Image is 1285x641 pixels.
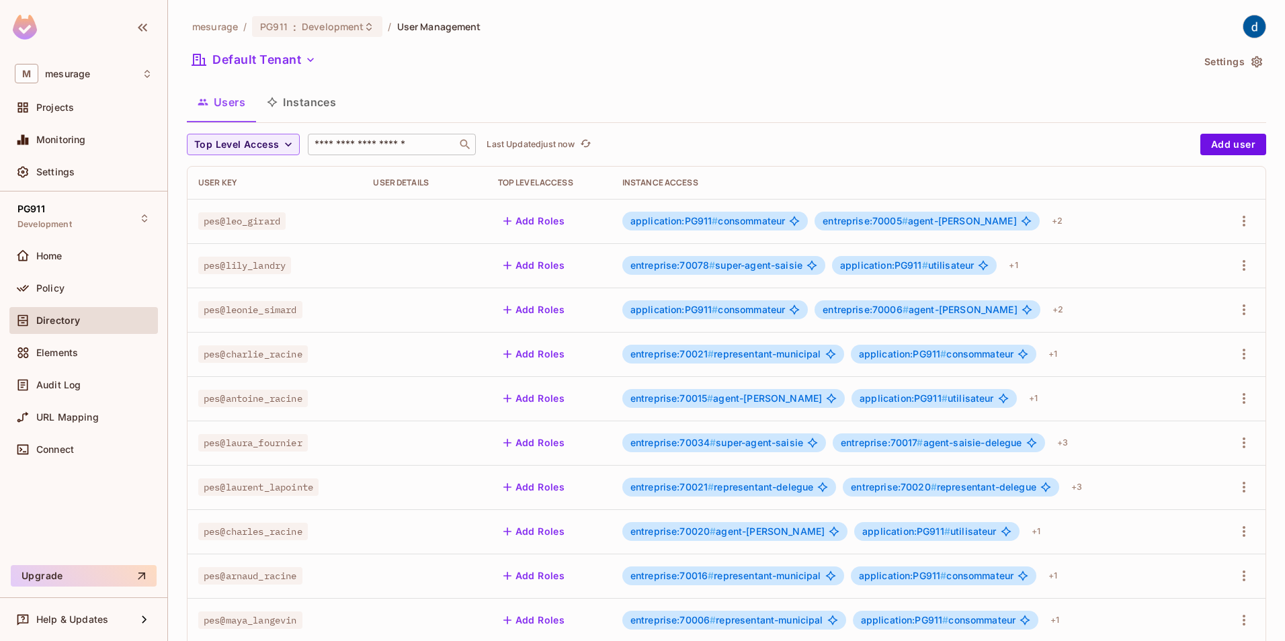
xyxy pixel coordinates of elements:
[630,393,822,404] span: agent-[PERSON_NAME]
[862,525,950,537] span: application:PG911
[36,102,74,113] span: Projects
[1199,51,1266,73] button: Settings
[1243,15,1266,38] img: dev 911gcl
[630,437,716,448] span: entreprise:70034
[498,476,571,498] button: Add Roles
[373,177,476,188] div: User Details
[498,299,571,320] button: Add Roles
[36,412,99,423] span: URL Mapping
[940,570,946,581] span: #
[859,349,1014,359] span: consommateur
[851,481,937,493] span: entreprise:70020
[194,136,279,153] span: Top Level Access
[498,343,571,365] button: Add Roles
[11,565,157,587] button: Upgrade
[36,380,81,390] span: Audit Log
[823,215,908,226] span: entreprise:70005
[630,526,825,537] span: agent-[PERSON_NAME]
[187,49,321,71] button: Default Tenant
[1066,476,1087,498] div: + 3
[630,570,821,581] span: representant-municipal
[36,283,65,294] span: Policy
[862,526,996,537] span: utilisateur
[36,614,108,625] span: Help & Updates
[851,482,1036,493] span: representant-delegue
[859,570,1014,581] span: consommateur
[302,20,364,33] span: Development
[198,434,308,452] span: pes@laura_fournier
[931,481,937,493] span: #
[198,567,302,585] span: pes@arnaud_racine
[922,259,928,271] span: #
[917,437,923,448] span: #
[712,304,718,315] span: #
[902,215,908,226] span: #
[36,315,80,326] span: Directory
[630,525,716,537] span: entreprise:70020
[256,85,347,119] button: Instances
[36,444,74,455] span: Connect
[840,259,928,271] span: application:PG911
[903,304,909,315] span: #
[630,216,786,226] span: consommateur
[630,349,821,359] span: representant-municipal
[498,255,571,276] button: Add Roles
[630,614,716,626] span: entreprise:70006
[710,614,716,626] span: #
[944,525,950,537] span: #
[860,393,993,404] span: utilisateur
[942,614,948,626] span: #
[709,259,715,271] span: #
[630,570,714,581] span: entreprise:70016
[198,390,308,407] span: pes@antoine_racine
[861,615,1016,626] span: consommateur
[15,64,38,83] span: M
[13,15,37,40] img: SReyMgAAAABJRU5ErkJggg==
[1200,134,1266,155] button: Add user
[630,304,718,315] span: application:PG911
[198,523,308,540] span: pes@charles_racine
[630,260,802,271] span: super-agent-saisie
[940,348,946,359] span: #
[823,304,1017,315] span: agent-[PERSON_NAME]
[498,521,571,542] button: Add Roles
[712,215,718,226] span: #
[187,85,256,119] button: Users
[630,259,716,271] span: entreprise:70078
[198,177,351,188] div: User Key
[498,609,571,631] button: Add Roles
[840,260,974,271] span: utilisateur
[198,212,286,230] span: pes@leo_girard
[1026,521,1046,542] div: + 1
[192,20,238,33] span: the active workspace
[841,437,1022,448] span: agent-saisie-delegue
[487,139,575,150] p: Last Updated just now
[498,210,571,232] button: Add Roles
[243,20,247,33] li: /
[45,69,90,79] span: Workspace: mesurage
[630,304,786,315] span: consommateur
[630,392,714,404] span: entreprise:70015
[1052,432,1073,454] div: + 3
[708,481,714,493] span: #
[630,437,803,448] span: super-agent-saisie
[630,348,714,359] span: entreprise:70021
[710,437,716,448] span: #
[498,432,571,454] button: Add Roles
[577,136,593,153] button: refresh
[575,136,593,153] span: Click to refresh data
[198,611,302,629] span: pes@maya_langevin
[823,304,909,315] span: entreprise:70006
[17,204,45,214] span: PG911
[860,392,948,404] span: application:PG911
[198,301,302,318] span: pes@leonie_simard
[580,138,591,151] span: refresh
[708,348,714,359] span: #
[388,20,391,33] li: /
[630,215,718,226] span: application:PG911
[198,345,308,363] span: pes@charlie_racine
[36,251,63,261] span: Home
[630,482,814,493] span: representant-delegue
[710,525,716,537] span: #
[498,565,571,587] button: Add Roles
